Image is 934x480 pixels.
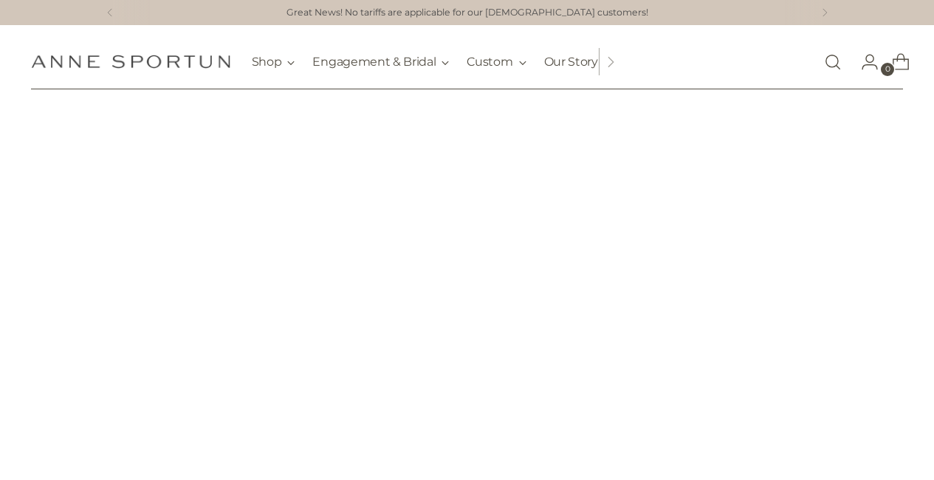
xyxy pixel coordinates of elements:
[881,63,894,76] span: 0
[312,46,449,78] button: Engagement & Bridal
[880,47,910,77] a: Open cart modal
[467,46,526,78] button: Custom
[544,46,598,78] a: Our Story
[818,47,848,77] a: Open search modal
[849,47,879,77] a: Go to the account page
[31,55,230,69] a: Anne Sportun Fine Jewellery
[252,46,295,78] button: Shop
[286,6,648,20] a: Great News! No tariffs are applicable for our [DEMOGRAPHIC_DATA] customers!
